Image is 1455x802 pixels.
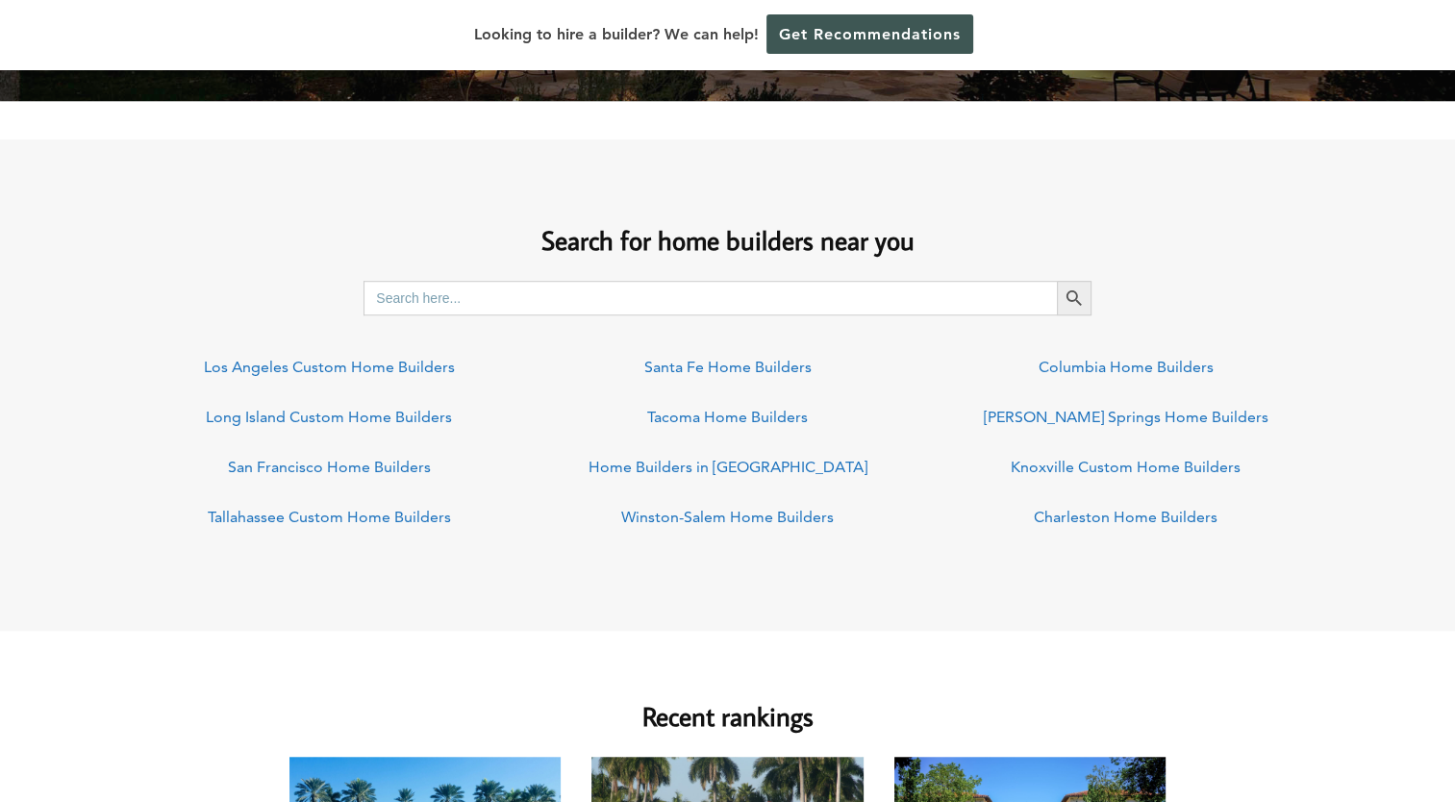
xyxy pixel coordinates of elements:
[621,508,834,526] a: Winston-Salem Home Builders
[589,458,867,476] a: Home Builders in [GEOGRAPHIC_DATA]
[644,358,812,376] a: Santa Fe Home Builders
[364,281,1057,315] input: Search here...
[208,508,451,526] a: Tallahassee Custom Home Builders
[228,458,431,476] a: San Francisco Home Builders
[206,408,452,426] a: Long Island Custom Home Builders
[1039,358,1214,376] a: Columbia Home Builders
[984,408,1268,426] a: [PERSON_NAME] Springs Home Builders
[204,358,455,376] a: Los Angeles Custom Home Builders
[1064,288,1085,309] svg: Search
[1087,664,1432,779] iframe: Drift Widget Chat Controller
[647,408,808,426] a: Tacoma Home Builders
[766,14,973,54] a: Get Recommendations
[289,669,1167,736] h2: Recent rankings
[1011,458,1241,476] a: Knoxville Custom Home Builders
[1034,508,1217,526] a: Charleston Home Builders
